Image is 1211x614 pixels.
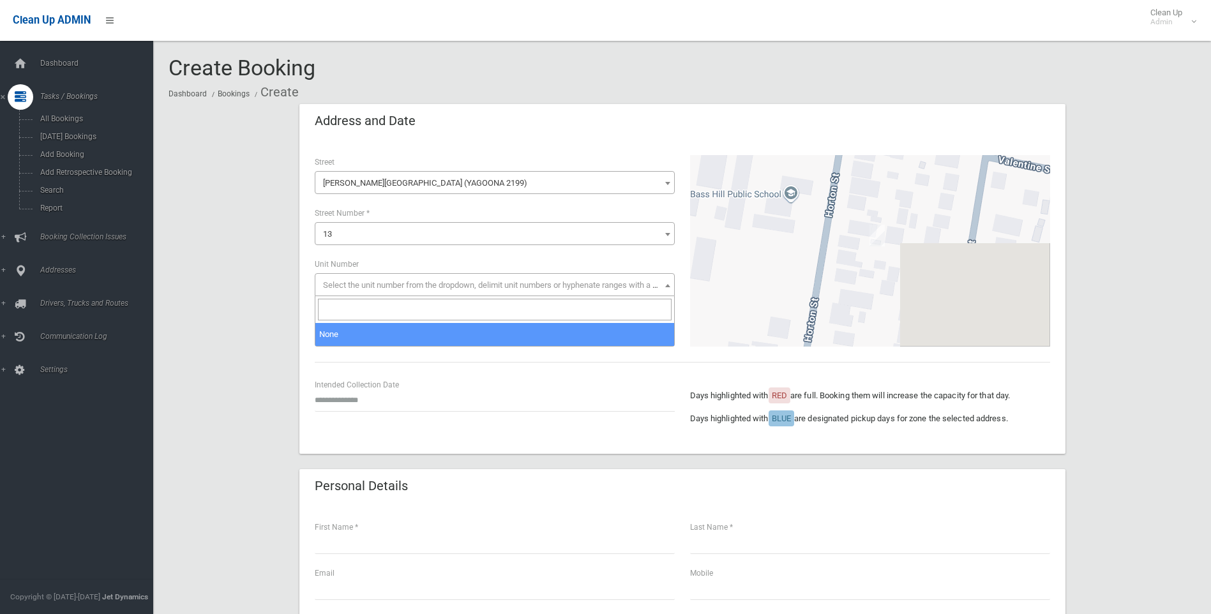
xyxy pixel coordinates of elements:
span: Clean Up [1144,8,1195,27]
small: Admin [1150,17,1182,27]
span: Settings [36,365,163,374]
span: [DATE] Bookings [36,132,152,141]
span: Booking Collection Issues [36,232,163,241]
span: Horton Street (YAGOONA 2199) [318,174,672,192]
span: Add Booking [36,150,152,159]
span: 13 [318,225,672,243]
span: Dashboard [36,59,163,68]
div: 13 Horton Street, YAGOONA NSW 2199 [869,225,885,246]
span: Tasks / Bookings [36,92,163,101]
span: Horton Street (YAGOONA 2199) [315,171,675,194]
span: Search [36,186,152,195]
li: Create [252,80,299,104]
span: Drivers, Trucks and Routes [36,299,163,308]
a: Dashboard [169,89,207,98]
span: All Bookings [36,114,152,123]
p: Days highlighted with are full. Booking them will increase the capacity for that day. [690,388,1050,403]
span: 13 [323,229,332,239]
p: Days highlighted with are designated pickup days for zone the selected address. [690,411,1050,426]
span: Add Retrospective Booking [36,168,152,177]
span: Select the unit number from the dropdown, delimit unit numbers or hyphenate ranges with a comma [323,280,680,290]
span: Addresses [36,266,163,274]
strong: Jet Dynamics [102,592,148,601]
span: None [319,329,338,339]
span: Report [36,204,152,213]
header: Address and Date [299,109,431,133]
span: Create Booking [169,55,315,80]
span: 13 [315,222,675,245]
header: Personal Details [299,474,423,498]
span: BLUE [772,414,791,423]
span: Copyright © [DATE]-[DATE] [10,592,100,601]
a: Bookings [218,89,250,98]
span: Communication Log [36,332,163,341]
span: RED [772,391,787,400]
span: Clean Up ADMIN [13,14,91,26]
